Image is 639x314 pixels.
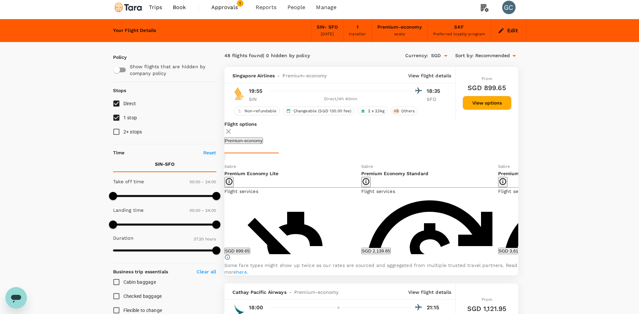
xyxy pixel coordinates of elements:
span: Sabre [361,164,373,169]
div: Premium-economy [377,24,422,31]
p: 21:15 [427,304,443,312]
span: Non-refundable [242,108,279,114]
p: Take off time [113,178,144,185]
span: Book [173,3,186,11]
span: Checked baggage [123,293,162,299]
span: From [482,297,492,302]
span: 2+ stops [123,129,142,134]
span: Manage [316,3,336,11]
p: Reset [203,149,216,156]
button: Edit [496,25,521,36]
button: SGD 899.65 [224,248,250,254]
p: Flight options [224,121,518,127]
p: 19:55 [249,87,263,95]
p: SIN - SFO [155,161,174,167]
div: Direct , 14h 40min [270,96,412,103]
img: SQ [232,87,246,100]
p: SIN [249,96,266,103]
span: From [482,76,492,81]
span: Sabre [224,164,236,169]
span: Singapore Airlines [232,72,275,79]
span: Approvals [211,3,245,11]
button: Premium-economy [224,138,263,144]
span: Cathay Pacific Airways [232,289,286,296]
span: - [286,289,294,296]
span: Flight services [498,189,532,194]
span: 00:00 - 24:00 [190,208,216,213]
span: Flight services [224,189,258,194]
p: Duration [113,235,134,241]
span: Recommended [475,52,510,60]
button: SGD 2,139.65 [361,248,391,254]
div: SKF [454,24,464,31]
span: 2 x 23kg [365,108,387,114]
span: Others [398,108,417,114]
span: Sabre [498,164,510,169]
h6: SGD 899.65 [468,82,506,93]
p: View flight details [408,289,451,296]
button: Open [441,51,450,61]
strong: Business trip essentials [113,269,168,274]
button: View options [463,96,512,110]
span: Premium-economy [294,289,338,296]
span: Direct [123,101,136,106]
p: Premium Economy Standard [361,170,498,177]
div: 48 flights found | 0 hidden by policy [224,52,371,60]
span: 00:00 - 24:00 [190,180,216,184]
span: - [275,72,282,79]
p: Landing time [113,207,144,213]
p: Some fare types might show up twice as our rates are sourced and aggregated from multiple trusted... [224,262,518,275]
div: Preferred loyalty program [433,31,485,38]
div: 1 [357,24,359,31]
div: Non-refundable [234,107,280,115]
span: Changeable (SGD 130.00 fee) [291,108,354,114]
span: Reports [256,3,277,11]
div: seats [394,31,405,38]
span: Cabin baggage [123,279,156,285]
h6: SGD 1,121.95 [467,303,507,314]
p: Clear all [197,268,216,275]
button: SGD 3,615.65 [498,248,528,254]
div: SIN - SFO [317,24,338,31]
div: GC [502,1,516,14]
p: 18:35 [427,87,443,95]
span: Flight services [361,189,395,194]
span: Sort by : [455,52,474,60]
div: 2 x 23kg [358,107,387,115]
p: Policy [113,54,119,61]
span: Trips [149,3,162,11]
span: Currency : [405,52,428,60]
p: Premium Economy Flexi [498,170,635,177]
iframe: Button to launch messaging window [5,287,27,309]
p: View flight details [408,72,451,79]
div: traveller [349,31,366,38]
a: here [236,269,247,275]
p: Time [113,149,125,156]
div: Your Flight Details [113,27,156,34]
div: +9Others [391,107,418,115]
span: Flexible to change [123,308,162,313]
p: Show flights that are hidden by company policy [130,63,212,77]
span: Premium-economy [282,72,327,79]
div: [DATE] [321,31,334,38]
p: Premium Economy Lite [224,170,361,177]
span: + 9 [392,108,400,114]
div: Changeable (SGD 130.00 fee) [283,107,354,115]
span: People [287,3,306,11]
span: 37.20 hours [194,237,216,241]
strong: Stops [113,88,126,93]
span: 1 stop [123,115,137,120]
p: SFO [427,96,443,103]
p: 18:00 [249,304,263,312]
